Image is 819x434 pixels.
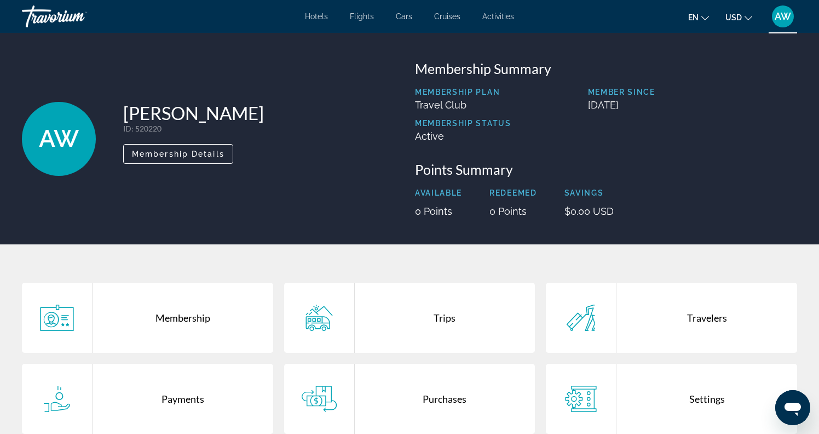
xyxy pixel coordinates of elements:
[22,364,273,434] a: Payments
[123,144,233,164] button: Membership Details
[93,364,273,434] div: Payments
[725,9,752,25] button: Change currency
[123,124,131,133] span: ID
[489,205,537,217] p: 0 Points
[123,146,233,158] a: Membership Details
[588,88,797,96] p: Member Since
[355,283,535,353] div: Trips
[123,102,264,124] h1: [PERSON_NAME]
[564,205,614,217] p: $0.00 USD
[39,124,79,153] span: AW
[434,12,460,21] a: Cruises
[415,60,797,77] h3: Membership Summary
[284,283,535,353] a: Trips
[415,99,511,111] p: Travel Club
[22,2,131,31] a: Travorium
[546,283,797,353] a: Travelers
[688,9,709,25] button: Change language
[132,150,224,158] span: Membership Details
[123,124,264,133] p: : 520220
[93,283,273,353] div: Membership
[415,130,511,142] p: Active
[415,119,511,128] p: Membership Status
[355,364,535,434] div: Purchases
[415,88,511,96] p: Membership Plan
[688,13,699,22] span: en
[415,189,462,197] p: Available
[564,189,614,197] p: Savings
[415,205,462,217] p: 0 Points
[616,364,797,434] div: Settings
[284,364,535,434] a: Purchases
[775,390,810,425] iframe: Button to launch messaging window
[482,12,514,21] a: Activities
[588,99,797,111] p: [DATE]
[305,12,328,21] a: Hotels
[725,13,742,22] span: USD
[616,283,797,353] div: Travelers
[415,161,797,178] h3: Points Summary
[350,12,374,21] a: Flights
[775,11,791,22] span: AW
[22,283,273,353] a: Membership
[396,12,412,21] a: Cars
[769,5,797,28] button: User Menu
[489,189,537,197] p: Redeemed
[546,364,797,434] a: Settings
